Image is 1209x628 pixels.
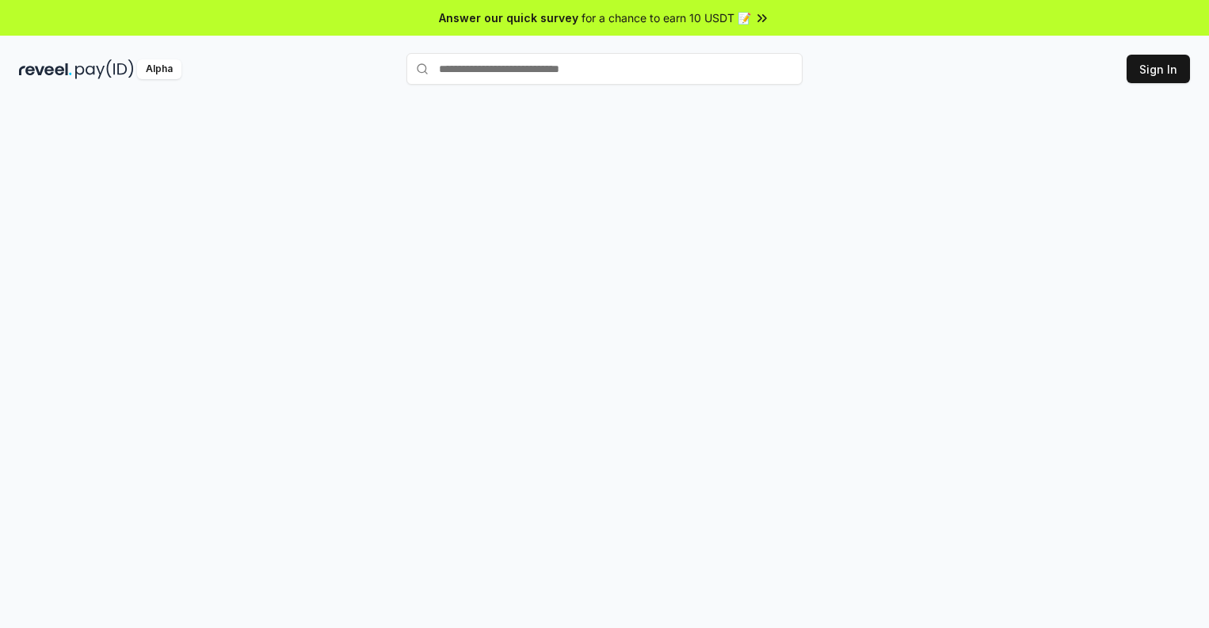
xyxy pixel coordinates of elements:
[439,10,578,26] span: Answer our quick survey
[582,10,751,26] span: for a chance to earn 10 USDT 📝
[137,59,181,79] div: Alpha
[1127,55,1190,83] button: Sign In
[19,59,72,79] img: reveel_dark
[75,59,134,79] img: pay_id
